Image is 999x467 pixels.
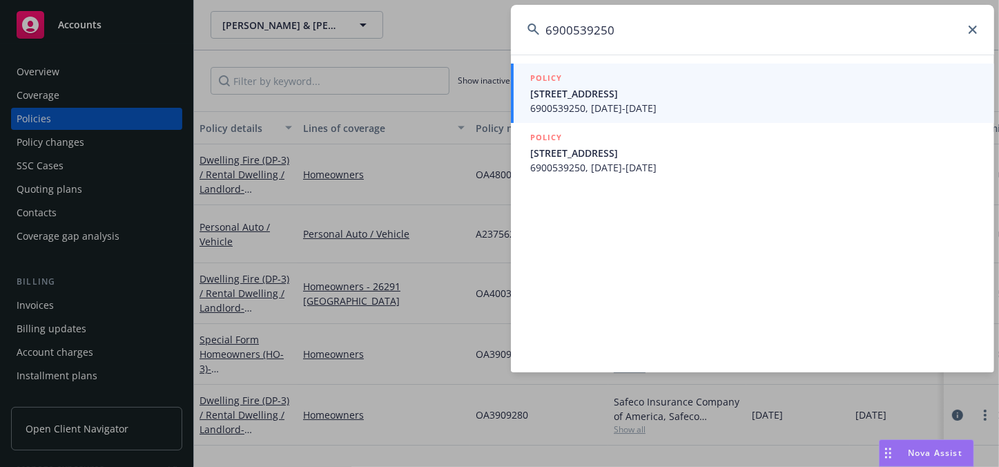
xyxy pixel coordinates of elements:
[530,71,562,85] h5: POLICY
[530,131,562,144] h5: POLICY
[511,123,994,182] a: POLICY[STREET_ADDRESS]6900539250, [DATE]-[DATE]
[530,101,978,115] span: 6900539250, [DATE]-[DATE]
[530,86,978,101] span: [STREET_ADDRESS]
[511,5,994,55] input: Search...
[530,160,978,175] span: 6900539250, [DATE]-[DATE]
[880,440,897,466] div: Drag to move
[530,146,978,160] span: [STREET_ADDRESS]
[908,447,962,459] span: Nova Assist
[879,439,974,467] button: Nova Assist
[511,64,994,123] a: POLICY[STREET_ADDRESS]6900539250, [DATE]-[DATE]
